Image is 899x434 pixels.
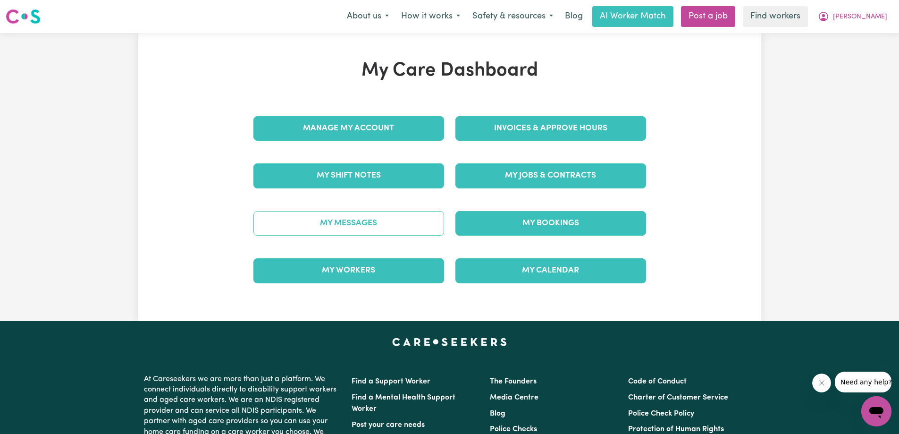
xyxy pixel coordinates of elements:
[253,211,444,236] a: My Messages
[253,258,444,283] a: My Workers
[812,7,893,26] button: My Account
[628,378,687,385] a: Code of Conduct
[490,378,537,385] a: The Founders
[253,116,444,141] a: Manage My Account
[681,6,735,27] a: Post a job
[352,394,455,413] a: Find a Mental Health Support Worker
[253,163,444,188] a: My Shift Notes
[861,396,891,426] iframe: Button to launch messaging window
[833,12,887,22] span: [PERSON_NAME]
[352,378,430,385] a: Find a Support Worker
[592,6,673,27] a: AI Worker Match
[628,410,694,417] a: Police Check Policy
[392,338,507,346] a: Careseekers home page
[6,6,41,27] a: Careseekers logo
[559,6,588,27] a: Blog
[835,372,891,392] iframe: Message from company
[341,7,395,26] button: About us
[455,258,646,283] a: My Calendar
[812,374,831,392] iframe: Close message
[628,394,728,401] a: Charter of Customer Service
[248,60,652,82] h1: My Care Dashboard
[352,421,425,429] a: Post your care needs
[490,425,537,433] a: Police Checks
[455,211,646,236] a: My Bookings
[455,163,646,188] a: My Jobs & Contracts
[6,8,41,25] img: Careseekers logo
[6,7,57,14] span: Need any help?
[490,410,505,417] a: Blog
[455,116,646,141] a: Invoices & Approve Hours
[628,425,724,433] a: Protection of Human Rights
[490,394,538,401] a: Media Centre
[466,7,559,26] button: Safety & resources
[395,7,466,26] button: How it works
[743,6,808,27] a: Find workers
